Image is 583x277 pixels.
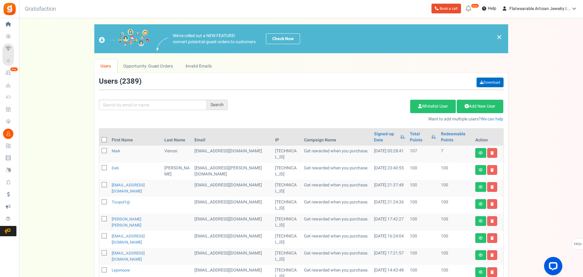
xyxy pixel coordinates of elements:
[490,202,494,206] i: Delete user
[192,163,273,180] td: customer
[407,197,438,214] td: 100
[266,33,300,44] a: Check Now
[490,185,494,189] i: Delete user
[179,59,218,73] a: Invalid Emails
[477,78,504,87] a: Download
[407,180,438,197] td: 100
[438,231,473,248] td: 100
[438,180,473,197] td: 100
[173,33,257,45] p: We've rolled out a NEW FEATURE! convert potential guest orders to customers.
[302,180,372,197] td: Get rewarded when you purchase.
[574,238,582,250] span: FAQs
[302,129,372,146] th: Campaign Name
[490,253,494,257] i: Delete user
[479,168,483,172] i: View details
[438,197,473,214] td: 100
[457,100,503,113] a: Add New User
[479,236,483,240] i: View details
[112,148,120,154] a: Mark
[407,231,438,248] td: 100
[117,59,179,73] a: Opportunity: Guest Orders
[441,131,470,143] a: Redeemable Points
[99,100,207,110] input: Search by email or name
[410,100,456,113] a: Whitelist User
[372,163,407,180] td: [DATE] 23:40:55
[192,146,273,163] td: customer
[479,202,483,206] i: View details
[237,116,504,122] p: Want to add multiple users?
[302,163,372,180] td: Get rewarded when you purchase.
[99,29,149,49] img: images
[273,197,302,214] td: [TECHNICAL_ID]
[273,248,302,265] td: [TECHNICAL_ID]
[302,248,372,265] td: Get rewarded when you purchase.
[479,151,483,155] i: View details
[372,197,407,214] td: [DATE] 21:24:36
[192,231,273,248] td: customer
[407,146,438,163] td: 107
[479,253,483,257] i: View details
[490,168,494,172] i: Delete user
[302,231,372,248] td: Get rewarded when you purchase.
[407,214,438,231] td: 100
[109,129,162,146] th: First Name
[407,248,438,265] td: 100
[302,197,372,214] td: Get rewarded when you purchase.
[162,146,192,163] td: Venosi
[162,129,192,146] th: Last Name
[438,146,473,163] td: 7
[438,214,473,231] td: 100
[471,4,479,8] em: New
[372,248,407,265] td: [DATE] 17:21:57
[157,38,168,51] img: images
[407,163,438,180] td: 100
[192,180,273,197] td: customer
[112,250,145,262] a: [EMAIL_ADDRESS][DOMAIN_NAME]
[192,197,273,214] td: customer
[302,146,372,163] td: Get rewarded when you purchase.
[192,214,273,231] td: customer
[273,163,302,180] td: [TECHNICAL_ID]
[438,248,473,265] td: 100
[273,146,302,163] td: [TECHNICAL_ID]
[192,248,273,265] td: customer
[479,185,483,189] i: View details
[18,3,63,15] h3: Gratisfaction
[479,219,483,223] i: View details
[3,2,16,16] img: Gratisfaction
[273,180,302,197] td: [TECHNICAL_ID]
[122,76,139,87] span: 2389
[273,214,302,231] td: [TECHNICAL_ID]
[479,270,483,274] i: View details
[497,33,502,41] a: ×
[302,214,372,231] td: Get rewarded when you purchase.
[112,233,145,245] a: [EMAIL_ADDRESS][DOMAIN_NAME]
[112,216,141,228] a: [PERSON_NAME] [PERSON_NAME]
[112,267,130,273] a: lejomoore
[486,5,496,12] span: Help
[431,4,461,13] a: Book a call
[490,219,494,223] i: Delete user
[490,151,494,155] i: Delete user
[112,199,130,205] a: ticopol1@
[162,163,192,180] td: [PERSON_NAME]
[112,165,119,171] a: Deb
[490,270,494,274] i: Delete user
[481,116,503,122] a: We can help
[438,163,473,180] td: 100
[372,231,407,248] td: [DATE] 16:24:04
[112,182,145,194] a: [EMAIL_ADDRESS][DOMAIN_NAME]
[410,131,428,143] a: Total Points
[273,231,302,248] td: [TECHNICAL_ID]
[99,78,141,85] h3: Users ( )
[372,180,407,197] td: [DATE] 21:37:48
[273,129,302,146] th: IP
[207,100,228,110] div: Search
[374,131,397,143] a: Signed-up Date
[94,59,117,73] a: Users
[480,4,499,13] a: Help
[372,214,407,231] td: [DATE] 17:42:27
[509,5,570,12] span: Flatwearable Artisan Jewelry I...
[473,129,503,146] th: Action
